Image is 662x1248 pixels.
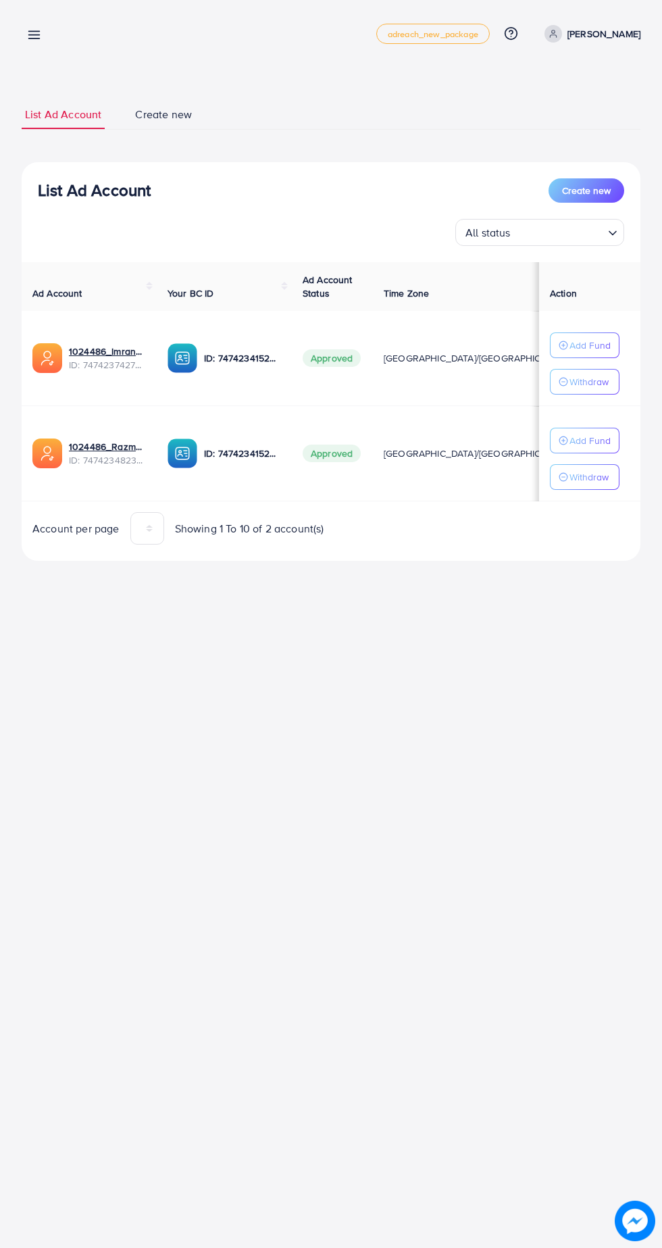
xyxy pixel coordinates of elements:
span: ID: 7474237427478233089 [69,358,146,372]
p: Withdraw [569,469,609,485]
span: Create new [562,184,611,197]
span: Action [550,286,577,300]
p: [PERSON_NAME] [567,26,640,42]
span: Create new [135,107,192,122]
button: Withdraw [550,464,619,490]
span: [GEOGRAPHIC_DATA]/[GEOGRAPHIC_DATA] [384,351,571,365]
span: [GEOGRAPHIC_DATA]/[GEOGRAPHIC_DATA] [384,447,571,460]
a: [PERSON_NAME] [539,25,640,43]
p: ID: 7474234152863678481 [204,350,281,366]
span: ID: 7474234823184416769 [69,453,146,467]
span: Ad Account [32,286,82,300]
img: ic-ba-acc.ded83a64.svg [168,439,197,468]
span: Time Zone [384,286,429,300]
button: Add Fund [550,428,619,453]
button: Withdraw [550,369,619,395]
a: 1024486_Imran_1740231528988 [69,345,146,358]
span: Showing 1 To 10 of 2 account(s) [175,521,324,536]
span: adreach_new_package [388,30,478,39]
img: ic-ads-acc.e4c84228.svg [32,439,62,468]
span: Account per page [32,521,120,536]
span: List Ad Account [25,107,101,122]
a: 1024486_Razman_1740230915595 [69,440,146,453]
button: Add Fund [550,332,619,358]
span: All status [463,223,513,243]
h3: List Ad Account [38,180,151,200]
span: Approved [303,349,361,367]
img: image [615,1201,655,1241]
button: Create new [549,178,624,203]
div: <span class='underline'>1024486_Razman_1740230915595</span></br>7474234823184416769 [69,440,146,468]
img: ic-ba-acc.ded83a64.svg [168,343,197,373]
input: Search for option [515,220,603,243]
p: Add Fund [569,432,611,449]
p: Add Fund [569,337,611,353]
span: Your BC ID [168,286,214,300]
span: Ad Account Status [303,273,353,300]
div: Search for option [455,219,624,246]
a: adreach_new_package [376,24,490,44]
p: ID: 7474234152863678481 [204,445,281,461]
img: ic-ads-acc.e4c84228.svg [32,343,62,373]
div: <span class='underline'>1024486_Imran_1740231528988</span></br>7474237427478233089 [69,345,146,372]
p: Withdraw [569,374,609,390]
span: Approved [303,445,361,462]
